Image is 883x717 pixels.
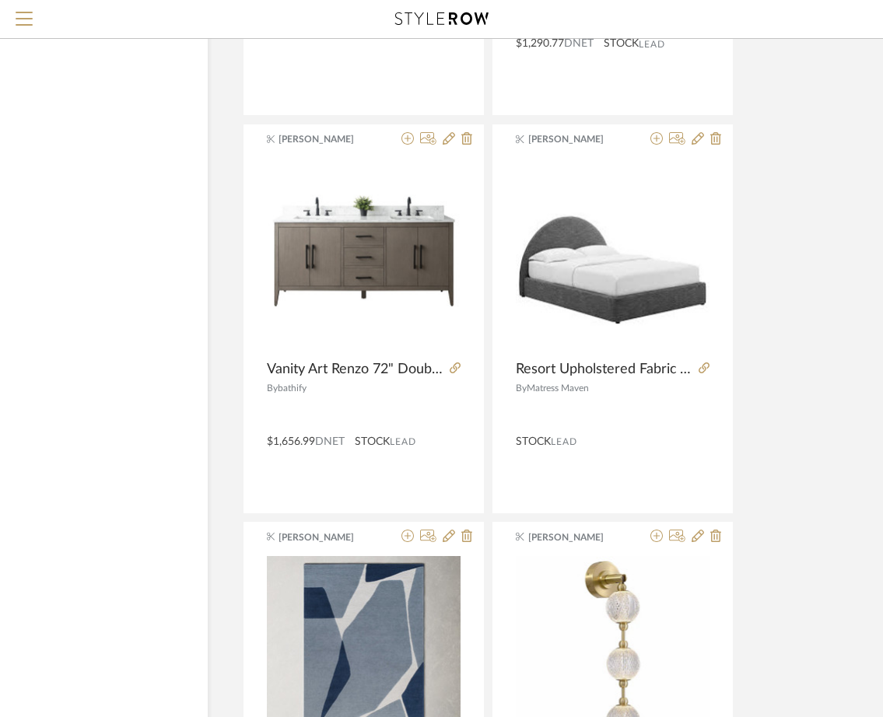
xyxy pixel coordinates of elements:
[267,383,278,393] span: By
[516,158,710,352] div: 0
[267,361,443,378] span: Vanity Art Renzo 72" Double Sink Bathroom Vanity Cabinet with Engineered Marble Top
[604,36,639,52] span: STOCK
[551,436,577,447] span: Lead
[516,383,527,393] span: By
[355,434,390,450] span: STOCK
[516,361,692,378] span: Resort Upholstered Fabric Arched Round Platform Bed - Full / Heathered Weave Slate
[279,530,377,544] span: [PERSON_NAME]
[267,158,461,352] img: Vanity Art Renzo 72" Double Sink Bathroom Vanity Cabinet with Engineered Marble Top
[315,436,345,447] span: DNET
[390,436,416,447] span: Lead
[639,39,665,50] span: Lead
[516,158,710,352] img: Resort Upholstered Fabric Arched Round Platform Bed - Full / Heathered Weave Slate
[528,132,626,146] span: [PERSON_NAME]
[527,383,589,393] span: Matress Maven
[278,383,307,393] span: bathify
[528,530,626,544] span: [PERSON_NAME]
[279,132,377,146] span: [PERSON_NAME]
[516,434,551,450] span: STOCK
[267,436,315,447] span: $1,656.99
